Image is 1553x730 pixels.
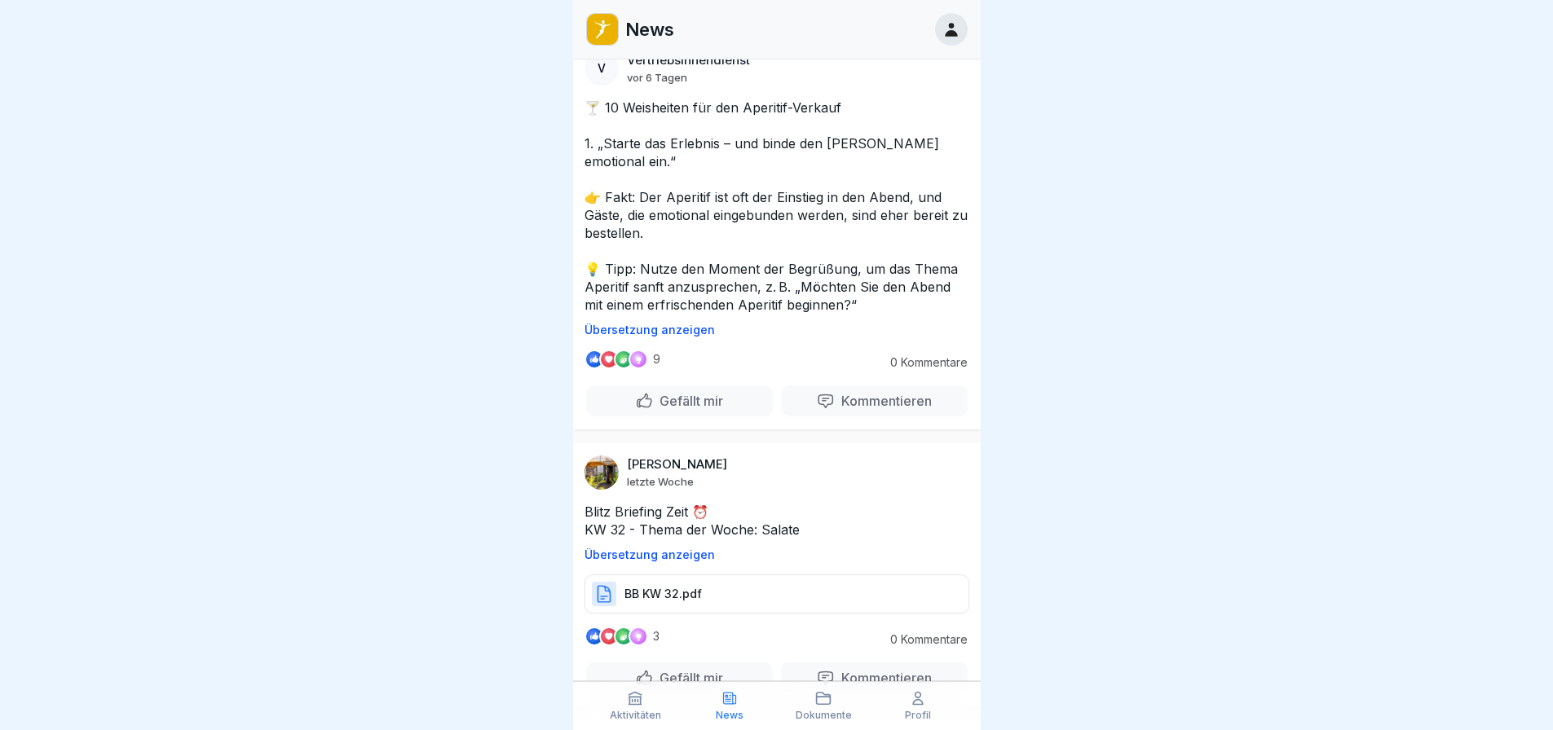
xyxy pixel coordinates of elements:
p: Aktivitäten [610,710,661,721]
p: Gefällt mir [653,670,723,686]
p: Übersetzung anzeigen [585,548,969,561]
p: 🍸 10 Weisheiten für den Aperitif-Verkauf 1. „Starte das Erlebnis – und binde den [PERSON_NAME] em... [585,99,969,314]
p: 3 [653,630,660,643]
p: vor 6 Tagen [627,71,687,84]
p: Kommentieren [835,393,932,409]
p: Gefällt mir [653,393,723,409]
p: News [625,19,674,40]
p: 0 Kommentare [878,356,968,369]
p: letzte Woche [627,475,694,488]
div: V [585,51,619,86]
p: News [716,710,743,721]
p: 9 [653,353,660,366]
p: Übersetzung anzeigen [585,323,969,336]
p: Kommentieren [835,670,932,686]
p: Blitz Briefing Zeit ⏰ KW 32 - Thema der Woche: Salate [585,503,969,539]
img: oo2rwhh5g6mqyfqxhtbddxvd.png [587,14,618,45]
p: [PERSON_NAME] [627,457,727,472]
p: Profil [905,710,931,721]
p: Dokumente [796,710,852,721]
p: Vertriebsinnendienst [627,53,750,68]
p: BB KW 32.pdf [624,586,702,602]
p: 0 Kommentare [878,633,968,646]
a: BB KW 32.pdf [585,593,969,609]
